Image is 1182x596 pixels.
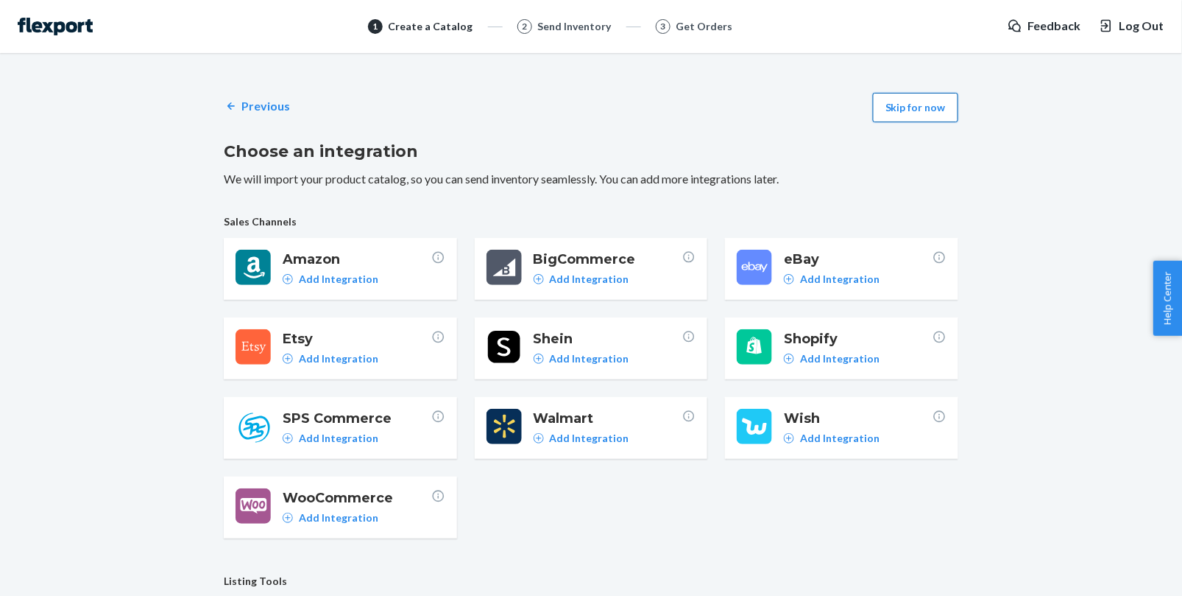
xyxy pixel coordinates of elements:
[534,351,629,366] a: Add Integration
[800,351,880,366] p: Add Integration
[18,18,93,35] img: Flexport logo
[224,171,958,188] p: We will import your product catalog, so you can send inventory seamlessly. You can add more integ...
[784,409,932,428] span: Wish
[522,20,527,32] span: 2
[1153,261,1182,336] button: Help Center
[784,431,880,446] a: Add Integration
[550,272,629,287] p: Add Integration
[534,409,682,428] span: Walmart
[224,140,958,164] h2: Choose an integration
[784,351,880,366] a: Add Integration
[299,511,378,525] p: Add Integration
[1008,18,1081,35] a: Feedback
[283,431,378,446] a: Add Integration
[550,351,629,366] p: Add Integration
[784,329,932,348] span: Shopify
[873,93,958,122] button: Skip for now
[534,431,629,446] a: Add Integration
[534,250,682,269] span: BigCommerce
[784,250,932,269] span: eBay
[283,329,431,348] span: Etsy
[283,250,431,269] span: Amazon
[538,19,612,34] div: Send Inventory
[800,272,880,287] p: Add Integration
[299,272,378,287] p: Add Integration
[299,431,378,446] p: Add Integration
[784,272,880,287] a: Add Integration
[660,20,665,32] span: 3
[241,98,290,115] p: Previous
[550,431,629,446] p: Add Integration
[1099,18,1164,35] button: Log Out
[224,98,290,115] a: Previous
[1119,18,1164,35] span: Log Out
[1028,18,1081,35] span: Feedback
[299,351,378,366] p: Add Integration
[224,574,958,589] span: Listing Tools
[283,488,431,508] span: WooCommerce
[800,431,880,446] p: Add Integration
[283,409,431,428] span: SPS Commerce
[283,272,378,287] a: Add Integration
[534,272,629,287] a: Add Integration
[283,511,378,525] a: Add Integration
[224,214,958,229] span: Sales Channels
[372,20,378,32] span: 1
[283,351,378,366] a: Add Integration
[676,19,733,34] div: Get Orders
[389,19,473,34] div: Create a Catalog
[534,329,682,348] span: Shein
